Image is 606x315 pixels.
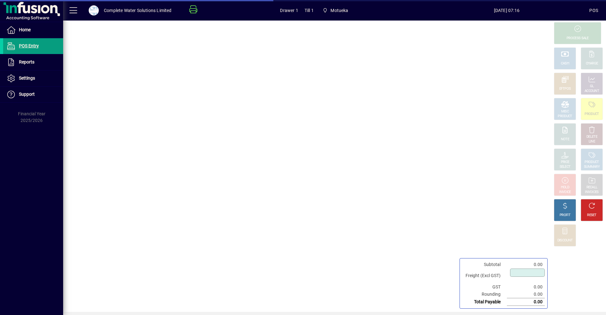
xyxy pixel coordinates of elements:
[19,43,39,48] span: POS Entry
[589,139,595,144] div: LINE
[560,213,570,218] div: PROFIT
[507,291,545,298] td: 0.00
[587,213,597,218] div: RESET
[559,87,571,91] div: EFTPOS
[561,109,569,114] div: MISC
[305,5,314,15] span: Till 1
[567,36,589,41] div: PROCESS SALE
[590,84,594,89] div: GL
[3,70,63,86] a: Settings
[462,268,507,283] td: Freight (Excl GST)
[330,5,348,15] span: Motueka
[19,76,35,81] span: Settings
[561,137,569,142] div: NOTE
[561,61,569,66] div: CASH
[3,54,63,70] a: Reports
[585,89,599,94] div: ACCOUNT
[19,59,34,64] span: Reports
[507,298,545,306] td: 0.00
[507,283,545,291] td: 0.00
[559,190,571,195] div: INVOICE
[320,5,351,16] span: Motueka
[561,160,569,165] div: PRICE
[3,22,63,38] a: Home
[585,190,598,195] div: INVOICES
[462,298,507,306] td: Total Payable
[557,238,573,243] div: DISCOUNT
[585,112,599,117] div: PRODUCT
[462,283,507,291] td: GST
[19,27,31,32] span: Home
[462,291,507,298] td: Rounding
[462,261,507,268] td: Subtotal
[280,5,298,15] span: Drawer 1
[3,87,63,102] a: Support
[585,160,599,165] div: PRODUCT
[560,165,571,169] div: SELECT
[586,61,598,66] div: CHARGE
[586,185,597,190] div: RECALL
[589,5,598,15] div: POS
[84,5,104,16] button: Profile
[507,261,545,268] td: 0.00
[424,5,589,15] span: [DATE] 07:16
[558,114,572,119] div: PRODUCT
[586,135,597,139] div: DELETE
[561,185,569,190] div: HOLD
[104,5,172,15] div: Complete Water Solutions Limited
[19,92,35,97] span: Support
[584,165,600,169] div: SUMMARY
